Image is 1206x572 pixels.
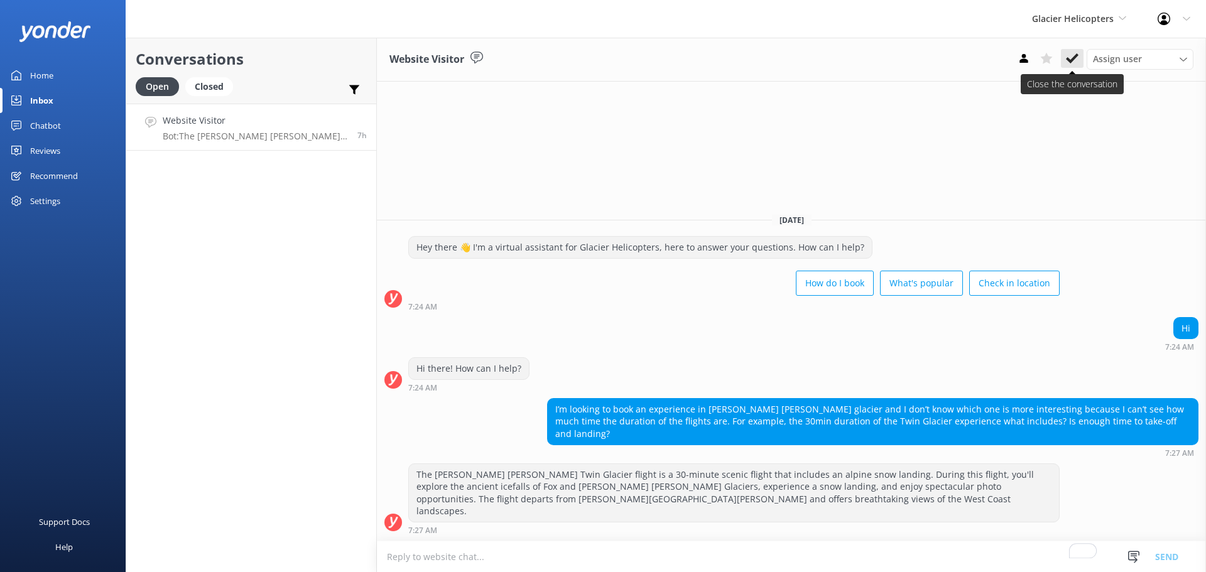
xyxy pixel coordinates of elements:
div: Inbox [30,88,53,113]
strong: 7:27 AM [408,527,437,534]
span: Glacier Helicopters [1032,13,1114,24]
strong: 7:24 AM [408,384,437,392]
div: I’m looking to book an experience in [PERSON_NAME] [PERSON_NAME] glacier and I don’t know which o... [548,399,1198,445]
a: Website VisitorBot:The [PERSON_NAME] [PERSON_NAME] Twin Glacier flight is a 30-minute scenic flig... [126,104,376,151]
div: Chatbot [30,113,61,138]
textarea: To enrich screen reader interactions, please activate Accessibility in Grammarly extension settings [377,541,1206,572]
div: Sep 14 2025 07:24am (UTC +12:00) Pacific/Auckland [1165,342,1198,351]
h4: Website Visitor [163,114,348,127]
h3: Website Visitor [389,51,464,68]
strong: 7:24 AM [1165,343,1194,351]
h2: Conversations [136,47,367,71]
button: Check in location [969,271,1060,296]
span: [DATE] [772,215,812,225]
div: Closed [185,77,233,96]
strong: 7:24 AM [408,303,437,311]
div: Support Docs [39,509,90,534]
div: Help [55,534,73,559]
div: Sep 14 2025 07:24am (UTC +12:00) Pacific/Auckland [408,302,1060,311]
div: Settings [30,188,60,213]
div: Reviews [30,138,60,163]
strong: 7:27 AM [1165,450,1194,457]
div: The [PERSON_NAME] [PERSON_NAME] Twin Glacier flight is a 30-minute scenic flight that includes an... [409,464,1059,522]
div: Hi there! How can I help? [409,358,529,379]
div: Sep 14 2025 07:24am (UTC +12:00) Pacific/Auckland [408,383,530,392]
div: Open [136,77,179,96]
div: Home [30,63,53,88]
div: Sep 14 2025 07:27am (UTC +12:00) Pacific/Auckland [547,448,1198,457]
a: Closed [185,79,239,93]
div: Assign User [1087,49,1193,69]
a: Open [136,79,185,93]
div: Hi [1174,318,1198,339]
button: How do I book [796,271,874,296]
div: Recommend [30,163,78,188]
p: Bot: The [PERSON_NAME] [PERSON_NAME] Twin Glacier flight is a 30-minute scenic flight that includ... [163,131,348,142]
div: Hey there 👋 I'm a virtual assistant for Glacier Helicopters, here to answer your questions. How c... [409,237,872,258]
img: yonder-white-logo.png [19,21,91,42]
span: Assign user [1093,52,1142,66]
span: Sep 14 2025 07:27am (UTC +12:00) Pacific/Auckland [357,130,367,141]
div: Sep 14 2025 07:27am (UTC +12:00) Pacific/Auckland [408,526,1060,534]
button: What's popular [880,271,963,296]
